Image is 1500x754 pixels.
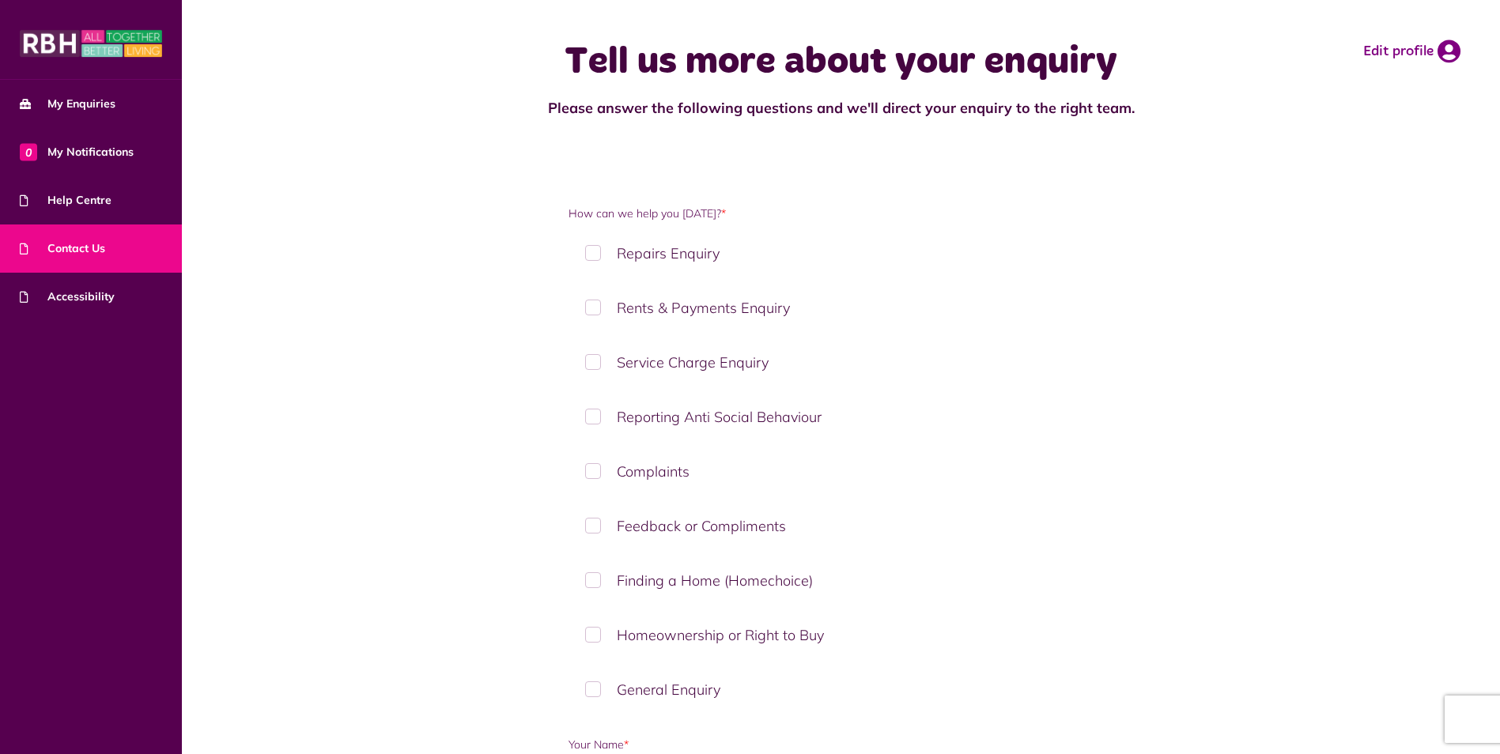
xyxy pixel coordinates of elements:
span: 0 [20,143,37,160]
label: How can we help you [DATE]? [569,205,1113,222]
label: Reporting Anti Social Behaviour [569,394,1113,440]
span: Contact Us [20,240,105,257]
label: Finding a Home (Homechoice) [569,557,1113,604]
strong: . [1132,99,1135,117]
label: Homeownership or Right to Buy [569,612,1113,658]
label: Complaints [569,448,1113,495]
strong: Please answer the following questions and we'll direct your enquiry to the right team [548,99,1132,117]
h1: Tell us more about your enquiry [527,40,1155,85]
label: Your Name [569,737,1113,753]
img: MyRBH [20,28,162,59]
label: Repairs Enquiry [569,230,1113,277]
label: Service Charge Enquiry [569,339,1113,386]
span: My Notifications [20,144,134,160]
label: General Enquiry [569,666,1113,713]
span: My Enquiries [20,96,115,112]
label: Rents & Payments Enquiry [569,285,1113,331]
span: Accessibility [20,288,115,305]
span: Help Centre [20,192,111,209]
a: Edit profile [1363,40,1460,63]
label: Feedback or Compliments [569,503,1113,549]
